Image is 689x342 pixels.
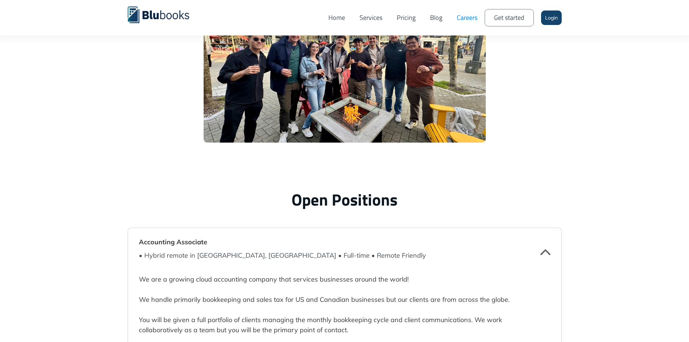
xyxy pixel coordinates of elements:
[541,10,562,25] a: Login
[352,5,390,30] a: Services
[128,190,562,210] h2: Open Positions
[139,238,207,246] strong: Accounting Associate
[423,5,450,30] a: Blog
[390,5,423,30] a: Pricing
[139,250,426,261] div: • Hybrid remote in [GEOGRAPHIC_DATA], [GEOGRAPHIC_DATA] • Full-time • Remote Friendly
[321,5,352,30] a: Home
[540,248,550,258] div: 
[485,9,534,26] a: Get started
[128,5,200,23] a: home
[450,5,485,30] a: Careers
